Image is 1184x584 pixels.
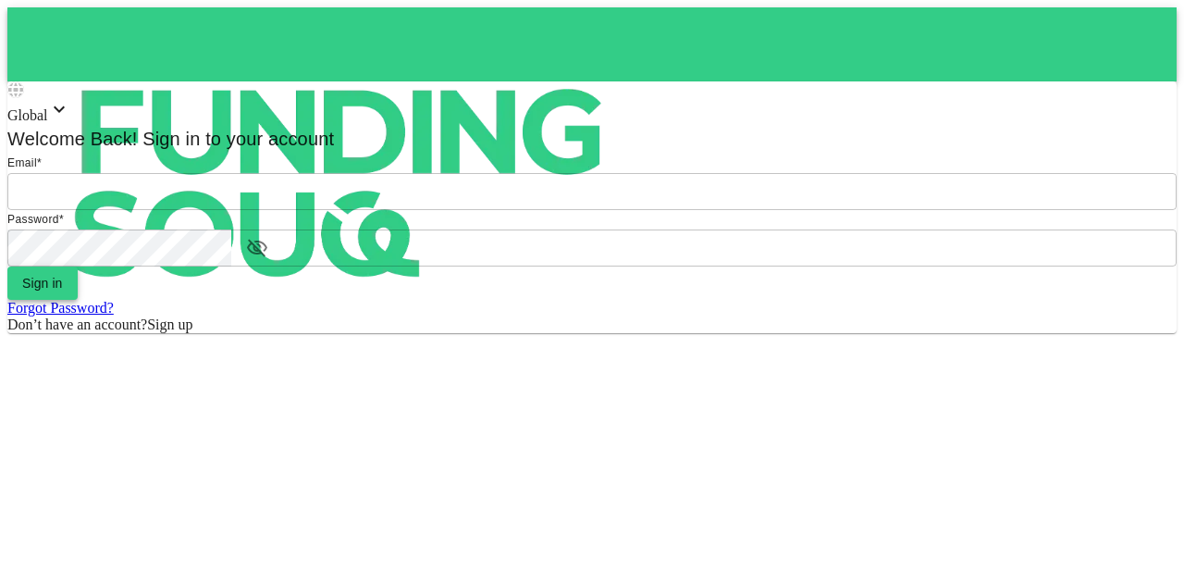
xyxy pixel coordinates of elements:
input: password [7,230,231,267]
button: Sign in [7,267,78,300]
div: Global [7,98,1177,124]
span: Sign up [147,317,192,332]
a: logo [7,7,1177,81]
span: Email [7,156,37,169]
span: Don’t have an account? [7,317,147,332]
img: logo [7,7,673,359]
input: email [7,173,1177,210]
span: Sign in to your account [138,129,335,149]
span: Password [7,213,59,226]
span: Welcome Back! [7,129,138,149]
a: Forgot Password? [7,300,114,316]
